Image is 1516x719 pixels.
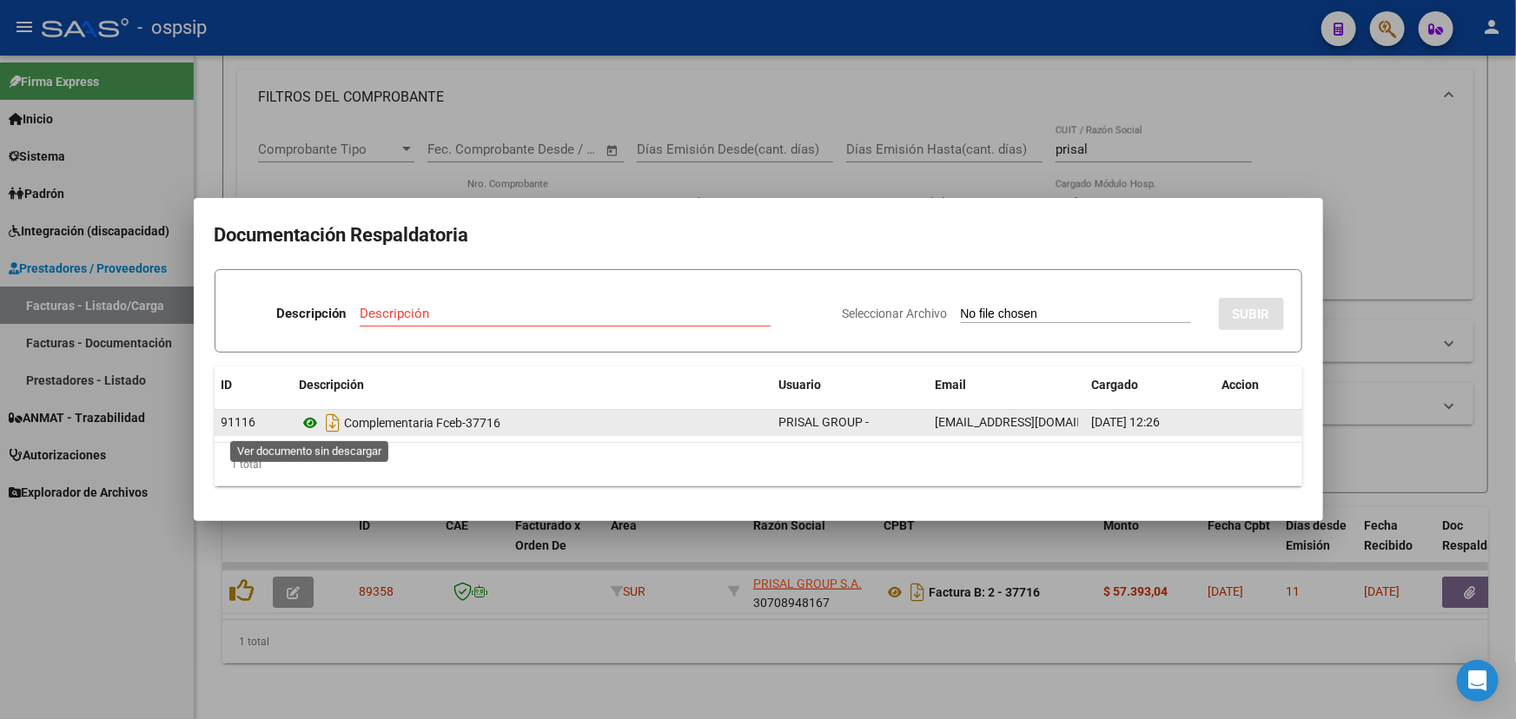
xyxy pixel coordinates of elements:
i: Descargar documento [322,409,345,437]
div: Complementaria Fceb-37716 [300,409,765,437]
div: Open Intercom Messenger [1457,660,1499,702]
datatable-header-cell: Usuario [772,366,929,404]
span: PRISAL GROUP - [779,415,870,429]
span: 91116 [222,415,256,429]
span: [DATE] 12:26 [1092,415,1161,429]
span: SUBIR [1233,307,1270,322]
h2: Documentación Respaldatoria [215,219,1302,252]
div: 1 total [215,443,1302,486]
p: Descripción [276,304,346,324]
span: Usuario [779,378,822,392]
span: Email [936,378,967,392]
span: Descripción [300,378,365,392]
datatable-header-cell: ID [215,366,293,404]
span: Accion [1222,378,1260,392]
span: [EMAIL_ADDRESS][DOMAIN_NAME] [936,415,1129,429]
span: ID [222,378,233,392]
datatable-header-cell: Cargado [1085,366,1215,404]
datatable-header-cell: Accion [1215,366,1302,404]
button: SUBIR [1219,298,1284,330]
span: Cargado [1092,378,1139,392]
span: Seleccionar Archivo [843,307,948,320]
datatable-header-cell: Descripción [293,366,772,404]
datatable-header-cell: Email [929,366,1085,404]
